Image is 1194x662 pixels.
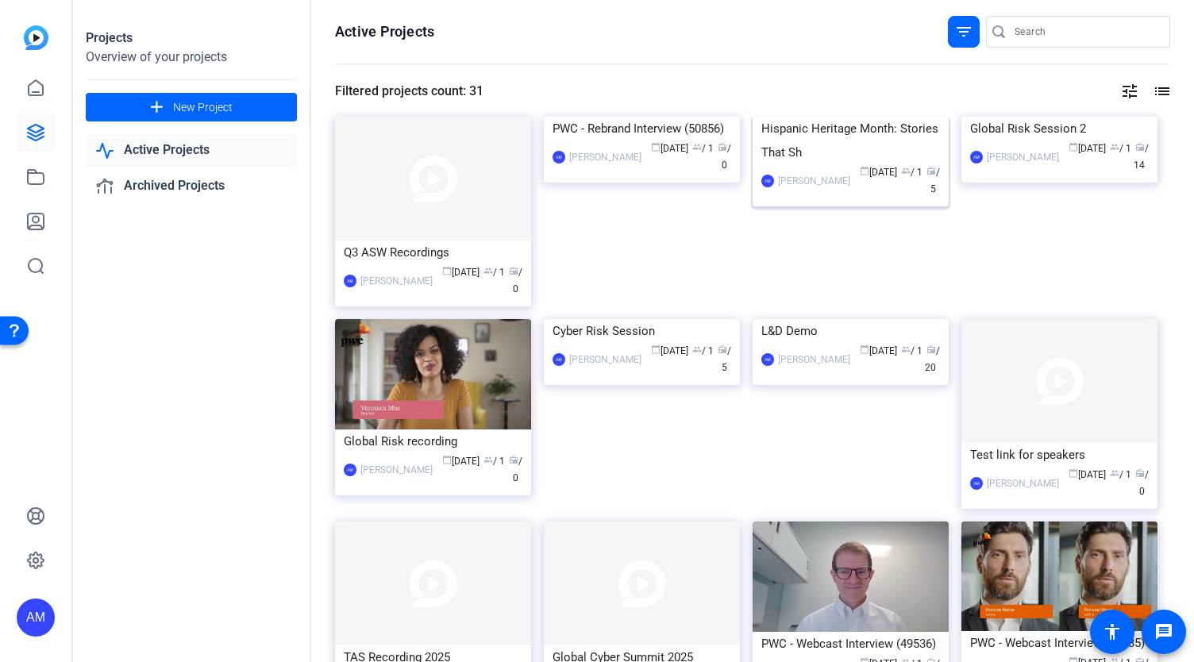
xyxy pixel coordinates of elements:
span: calendar_today [651,142,661,152]
div: [PERSON_NAME] [360,462,433,478]
span: / 1 [483,267,505,278]
div: Filtered projects count: 31 [335,82,483,101]
div: AM [553,353,565,366]
span: / 1 [901,167,922,178]
mat-icon: filter_list [954,22,973,41]
span: calendar_today [442,266,452,275]
span: / 0 [509,456,522,483]
a: Archived Projects [86,170,297,202]
span: radio [718,142,727,152]
div: AM [761,353,774,366]
div: [PERSON_NAME] [569,149,641,165]
span: / 1 [692,143,714,154]
span: / 5 [718,345,731,373]
span: radio [926,344,936,354]
div: [PERSON_NAME] [569,352,641,368]
span: group [483,266,493,275]
span: [DATE] [860,167,897,178]
div: Q3 ASW Recordings [344,241,522,264]
span: / 0 [1135,469,1149,497]
span: [DATE] [1069,469,1106,480]
span: [DATE] [860,345,897,356]
div: Global Risk Session 2 [970,117,1149,140]
div: AM [970,477,983,490]
span: calendar_today [860,344,869,354]
div: AM [344,464,356,476]
span: / 1 [1110,143,1131,154]
div: [PERSON_NAME] [360,273,433,289]
span: / 0 [509,267,522,294]
mat-icon: message [1154,622,1173,641]
span: calendar_today [1069,142,1078,152]
span: / 0 [718,143,731,171]
span: radio [509,266,518,275]
div: AM [553,151,565,164]
div: [PERSON_NAME] [778,352,850,368]
input: Search [1015,22,1157,41]
span: [DATE] [1069,143,1106,154]
span: calendar_today [651,344,661,354]
span: radio [926,166,936,175]
mat-icon: tune [1120,82,1139,101]
div: [PERSON_NAME] [778,173,850,189]
div: Cyber Risk Session [553,319,731,343]
span: New Project [173,99,233,116]
mat-icon: list [1151,82,1170,101]
span: calendar_today [442,455,452,464]
div: Projects [86,29,297,48]
span: calendar_today [1069,468,1078,478]
span: / 1 [692,345,714,356]
div: Test link for speakers [970,443,1149,467]
span: group [692,344,702,354]
span: / 20 [925,345,940,373]
span: / 1 [483,456,505,467]
div: AM [761,175,774,187]
div: [PERSON_NAME] [987,149,1059,165]
mat-icon: add [147,98,167,117]
span: group [483,455,493,464]
span: / 5 [926,167,940,194]
span: group [901,344,911,354]
span: [DATE] [442,456,480,467]
div: AM [344,275,356,287]
span: radio [1135,468,1145,478]
div: [PERSON_NAME] [987,475,1059,491]
span: group [901,166,911,175]
div: AM [970,151,983,164]
div: Global Risk recording [344,429,522,453]
mat-icon: accessibility [1103,622,1122,641]
span: group [692,142,702,152]
div: Hispanic Heritage Month: Stories That Sh [761,117,940,164]
span: [DATE] [442,267,480,278]
span: / 1 [1110,469,1131,480]
span: group [1110,142,1119,152]
span: / 14 [1134,143,1149,171]
img: blue-gradient.svg [24,25,48,50]
span: radio [1135,142,1145,152]
span: / 1 [901,345,922,356]
span: group [1110,468,1119,478]
span: [DATE] [651,345,688,356]
span: [DATE] [651,143,688,154]
span: calendar_today [860,166,869,175]
h1: Active Projects [335,22,434,41]
button: New Project [86,93,297,121]
div: Overview of your projects [86,48,297,67]
span: radio [718,344,727,354]
span: radio [509,455,518,464]
div: PWC - Rebrand Interview (50856) [553,117,731,140]
a: Active Projects [86,134,297,167]
div: PWC - Webcast Interview (49536) [761,632,940,656]
div: AM [17,598,55,637]
div: PWC - Webcast Interview (49535) [970,631,1149,655]
div: L&D Demo [761,319,940,343]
